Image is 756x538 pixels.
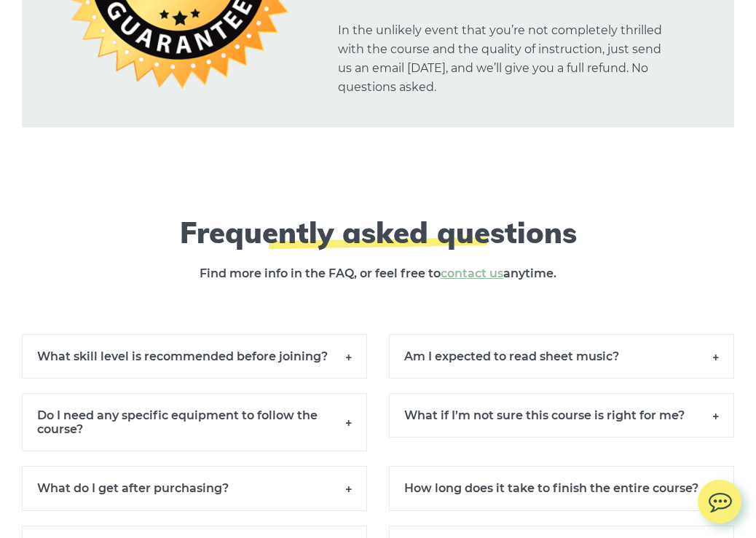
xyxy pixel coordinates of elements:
[698,480,741,517] img: chat.svg
[22,466,367,510] h6: What do I get after purchasing?
[389,334,734,379] h6: Am I expected to read sheet music?
[112,215,644,250] h2: Frequently asked questions
[200,266,556,280] strong: Find more info in the FAQ, or feel free to anytime.
[389,393,734,438] h6: What if I’m not sure this course is right for me?
[441,266,503,280] a: contact us
[22,334,367,379] h6: What skill level is recommended before joining?
[389,466,734,510] h6: How long does it take to finish the entire course?
[22,393,367,451] h6: Do I need any specific equipment to follow the course?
